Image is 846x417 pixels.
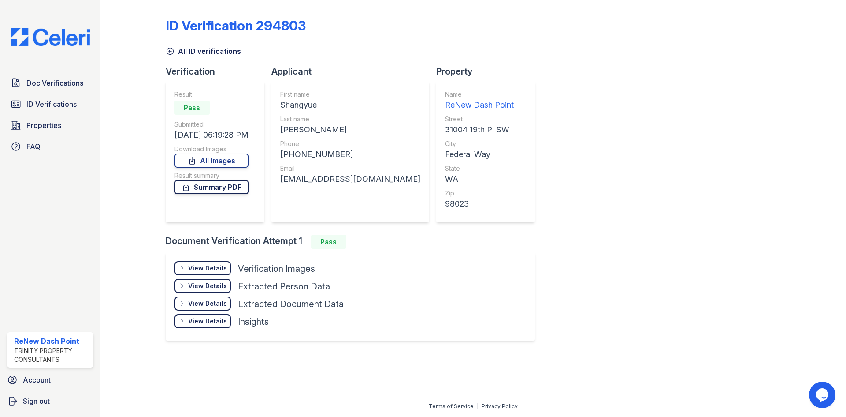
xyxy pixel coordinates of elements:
[238,316,269,328] div: Insights
[280,90,420,99] div: First name
[429,403,474,409] a: Terms of Service
[174,154,249,168] a: All Images
[809,382,837,408] iframe: chat widget
[238,263,315,275] div: Verification Images
[7,116,93,134] a: Properties
[174,101,210,115] div: Pass
[7,138,93,155] a: FAQ
[280,139,420,148] div: Phone
[445,189,514,198] div: Zip
[14,346,90,364] div: Trinity Property Consultants
[280,148,420,161] div: [PHONE_NUMBER]
[445,99,514,111] div: ReNew Dash Point
[23,396,50,406] span: Sign out
[188,264,227,273] div: View Details
[238,298,344,310] div: Extracted Document Data
[445,198,514,210] div: 98023
[166,235,542,249] div: Document Verification Attempt 1
[445,115,514,124] div: Street
[477,403,479,409] div: |
[311,235,346,249] div: Pass
[26,99,77,109] span: ID Verifications
[445,148,514,161] div: Federal Way
[166,18,306,34] div: ID Verification 294803
[280,164,420,173] div: Email
[188,282,227,290] div: View Details
[436,65,542,78] div: Property
[4,371,97,389] a: Account
[280,99,420,111] div: Shangyue
[26,141,41,152] span: FAQ
[174,171,249,180] div: Result summary
[174,145,249,154] div: Download Images
[445,173,514,185] div: WA
[445,124,514,136] div: 31004 19th Pl SW
[174,129,249,141] div: [DATE] 06:19:28 PM
[445,139,514,148] div: City
[14,336,90,346] div: ReNew Dash Point
[445,90,514,111] a: Name ReNew Dash Point
[23,375,51,385] span: Account
[174,90,249,99] div: Result
[280,173,420,185] div: [EMAIL_ADDRESS][DOMAIN_NAME]
[4,28,97,46] img: CE_Logo_Blue-a8612792a0a2168367f1c8372b55b34899dd931a85d93a1a3d3e32e68fde9ad4.png
[166,46,241,56] a: All ID verifications
[174,120,249,129] div: Submitted
[26,78,83,88] span: Doc Verifications
[188,317,227,326] div: View Details
[26,120,61,131] span: Properties
[166,65,271,78] div: Verification
[280,115,420,124] div: Last name
[280,124,420,136] div: [PERSON_NAME]
[271,65,436,78] div: Applicant
[238,280,330,293] div: Extracted Person Data
[188,299,227,308] div: View Details
[4,392,97,410] a: Sign out
[174,180,249,194] a: Summary PDF
[7,74,93,92] a: Doc Verifications
[445,164,514,173] div: State
[482,403,518,409] a: Privacy Policy
[7,95,93,113] a: ID Verifications
[445,90,514,99] div: Name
